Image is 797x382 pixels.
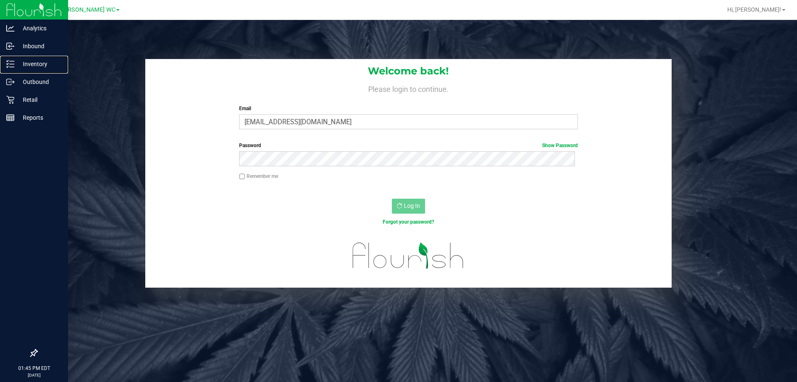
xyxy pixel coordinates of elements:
[392,199,425,214] button: Log In
[727,6,781,13] span: Hi, [PERSON_NAME]!
[6,24,15,32] inline-svg: Analytics
[15,41,64,51] p: Inbound
[239,174,245,180] input: Remember me
[542,143,578,148] a: Show Password
[239,105,577,112] label: Email
[6,42,15,50] inline-svg: Inbound
[383,219,434,225] a: Forgot your password?
[239,143,261,148] span: Password
[6,96,15,104] inline-svg: Retail
[4,372,64,378] p: [DATE]
[6,60,15,68] inline-svg: Inventory
[15,59,64,69] p: Inventory
[145,83,672,93] h4: Please login to continue.
[15,23,64,33] p: Analytics
[50,6,115,13] span: St. [PERSON_NAME] WC
[4,365,64,372] p: 01:45 PM EDT
[342,234,474,277] img: flourish_logo.svg
[239,173,278,180] label: Remember me
[6,113,15,122] inline-svg: Reports
[404,202,420,209] span: Log In
[15,77,64,87] p: Outbound
[145,66,672,76] h1: Welcome back!
[6,78,15,86] inline-svg: Outbound
[15,95,64,105] p: Retail
[15,113,64,123] p: Reports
